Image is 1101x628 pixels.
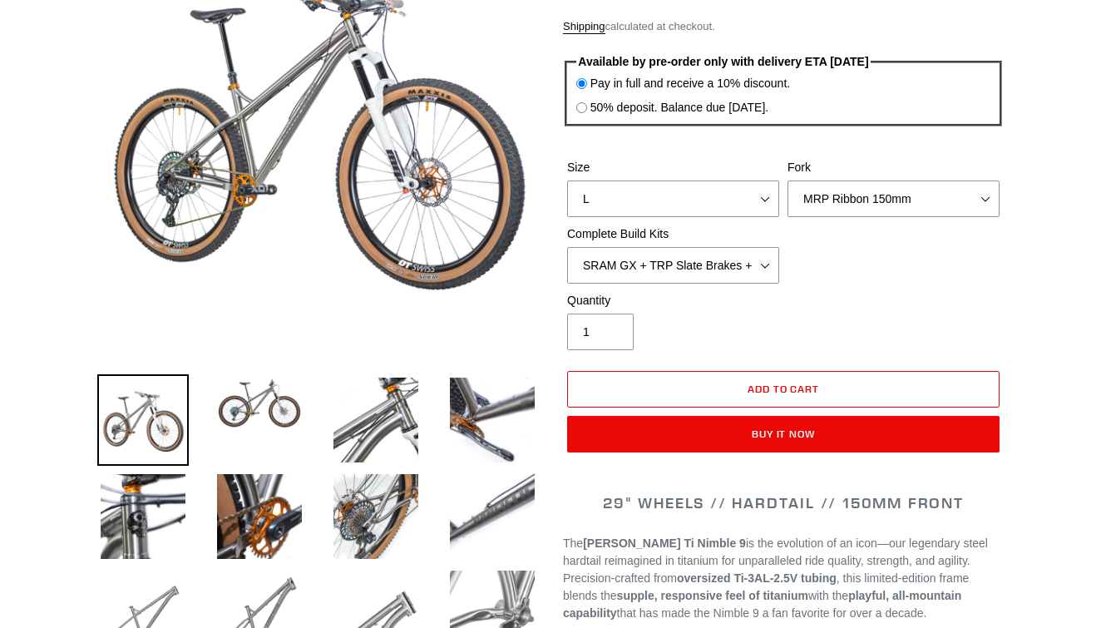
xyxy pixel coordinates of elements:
[563,535,1004,622] p: The is the evolution of an icon—our legendary steel hardtail reimagined in titanium for unparalle...
[617,589,808,602] strong: supple, responsive feel of titanium
[563,20,605,34] a: Shipping
[576,53,871,71] legend: Available by pre-order only with delivery ETA [DATE]
[97,374,189,466] img: Load image into Gallery viewer, TI NIMBLE 9
[567,416,1000,452] button: Buy it now
[214,374,305,433] img: Load image into Gallery viewer, TI NIMBLE 9
[590,99,769,116] label: 50% deposit. Balance due [DATE].
[590,75,790,92] label: Pay in full and receive a 10% discount.
[748,383,820,395] span: Add to cart
[567,371,1000,408] button: Add to cart
[567,292,779,309] label: Quantity
[447,471,538,562] img: Load image into Gallery viewer, TI NIMBLE 9
[583,537,746,550] strong: [PERSON_NAME] Ti Nimble 9
[567,225,779,243] label: Complete Build Kits
[330,374,422,466] img: Load image into Gallery viewer, TI NIMBLE 9
[603,493,964,512] span: 29" WHEELS // HARDTAIL // 150MM FRONT
[677,571,837,585] strong: oversized Ti-3AL-2.5V tubing
[447,374,538,466] img: Load image into Gallery viewer, TI NIMBLE 9
[97,471,189,562] img: Load image into Gallery viewer, TI NIMBLE 9
[563,18,1004,35] div: calculated at checkout.
[787,159,1000,176] label: Fork
[214,471,305,562] img: Load image into Gallery viewer, TI NIMBLE 9
[567,159,779,176] label: Size
[330,471,422,562] img: Load image into Gallery viewer, TI NIMBLE 9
